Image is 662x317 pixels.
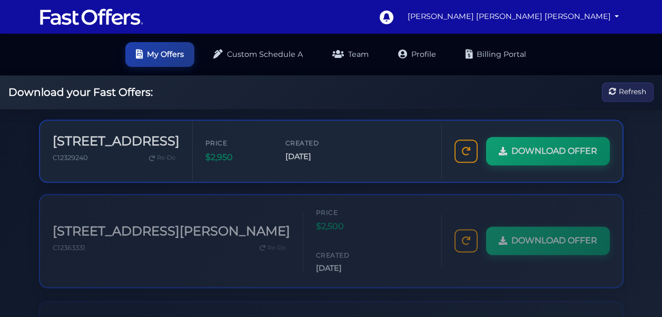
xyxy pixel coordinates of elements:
[316,246,379,256] span: Created
[486,135,610,164] a: DOWNLOAD OFFER
[403,6,624,27] a: [PERSON_NAME] [PERSON_NAME] [PERSON_NAME]
[255,237,290,251] a: Re-Do
[316,258,379,270] span: [DATE]
[203,42,313,67] a: Custom Schedule A
[619,86,646,98] span: Refresh
[322,42,379,67] a: Team
[125,42,194,67] a: My Offers
[511,143,597,156] span: DOWNLOAD OFFER
[53,220,290,235] h3: [STREET_ADDRESS][PERSON_NAME]
[53,240,85,247] span: C12363331
[285,149,349,161] span: [DATE]
[316,306,379,316] span: Price
[8,86,153,98] h2: Download your Fast Offers:
[602,83,654,102] button: Refresh
[316,203,379,213] span: Price
[205,136,269,146] span: Price
[285,136,349,146] span: Created
[268,239,286,249] span: Re-Do
[455,42,537,67] a: Billing Portal
[53,132,180,147] h3: [STREET_ADDRESS]
[486,222,610,251] a: DOWNLOAD OFFER
[388,42,447,67] a: Profile
[511,230,597,243] span: DOWNLOAD OFFER
[316,215,379,229] span: $2,500
[53,152,87,160] span: C12329240
[157,152,175,161] span: Re-Do
[205,149,269,163] span: $2,950
[622,276,654,308] iframe: Customerly Messenger Launcher
[145,150,180,163] a: Re-Do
